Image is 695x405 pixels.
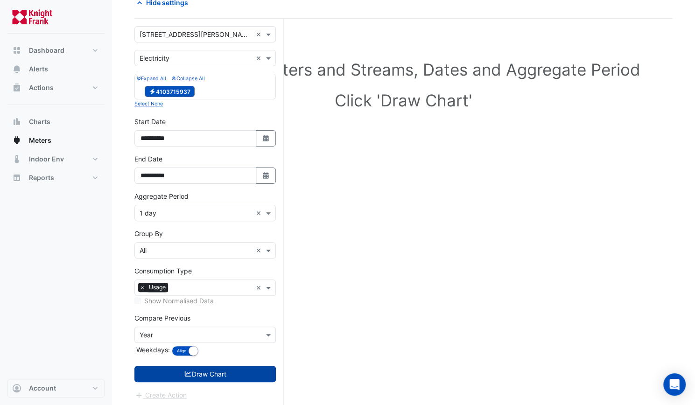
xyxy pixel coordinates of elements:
[7,41,105,60] button: Dashboard
[149,60,658,79] h1: Select Site, Meters and Streams, Dates and Aggregate Period
[12,136,21,145] app-icon: Meters
[29,117,50,126] span: Charts
[147,283,168,292] span: Usage
[7,78,105,97] button: Actions
[12,154,21,164] app-icon: Indoor Env
[134,266,192,276] label: Consumption Type
[29,154,64,164] span: Indoor Env
[149,88,156,95] fa-icon: Electricity
[138,283,147,292] span: ×
[12,46,21,55] app-icon: Dashboard
[134,191,189,201] label: Aggregate Period
[29,136,51,145] span: Meters
[256,245,264,255] span: Clear
[29,64,48,74] span: Alerts
[134,391,187,398] app-escalated-ticket-create-button: Please draw the charts first
[172,76,204,82] small: Collapse All
[137,74,166,83] button: Expand All
[134,296,276,306] div: Selected meters/streams do not support normalisation
[134,154,162,164] label: End Date
[7,150,105,168] button: Indoor Env
[7,379,105,398] button: Account
[12,117,21,126] app-icon: Charts
[134,366,276,382] button: Draw Chart
[29,173,54,182] span: Reports
[256,208,264,218] span: Clear
[172,74,204,83] button: Collapse All
[7,112,105,131] button: Charts
[7,168,105,187] button: Reports
[29,46,64,55] span: Dashboard
[12,173,21,182] app-icon: Reports
[134,101,163,107] small: Select None
[256,53,264,63] span: Clear
[663,373,686,396] div: Open Intercom Messenger
[134,229,163,238] label: Group By
[29,83,54,92] span: Actions
[262,134,270,142] fa-icon: Select Date
[137,76,166,82] small: Expand All
[7,131,105,150] button: Meters
[29,384,56,393] span: Account
[7,60,105,78] button: Alerts
[256,29,264,39] span: Clear
[134,313,190,323] label: Compare Previous
[149,91,658,110] h1: Click 'Draw Chart'
[12,64,21,74] app-icon: Alerts
[144,296,214,306] label: Show Normalised Data
[12,83,21,92] app-icon: Actions
[134,117,166,126] label: Start Date
[262,172,270,180] fa-icon: Select Date
[11,7,53,26] img: Company Logo
[134,345,170,355] label: Weekdays:
[256,283,264,293] span: Clear
[145,86,195,97] span: 4103715937
[134,99,163,108] button: Select None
